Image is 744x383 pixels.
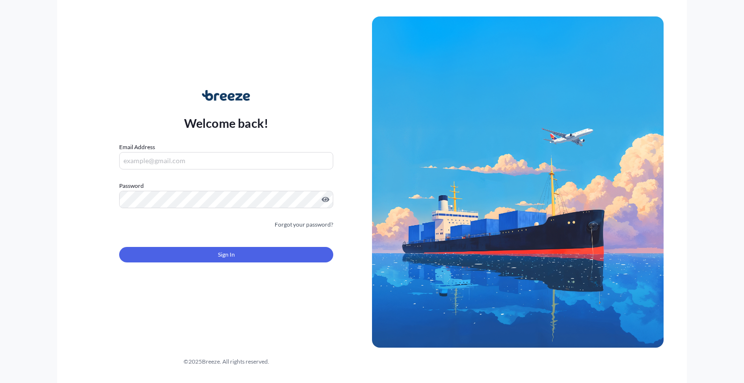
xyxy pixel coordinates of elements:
[119,152,333,169] input: example@gmail.com
[322,196,329,203] button: Show password
[372,16,664,348] img: Ship illustration
[119,181,333,191] label: Password
[218,250,235,260] span: Sign In
[119,247,333,262] button: Sign In
[184,115,269,131] p: Welcome back!
[275,220,333,230] a: Forgot your password?
[119,142,155,152] label: Email Address
[80,357,372,367] div: © 2025 Breeze. All rights reserved.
